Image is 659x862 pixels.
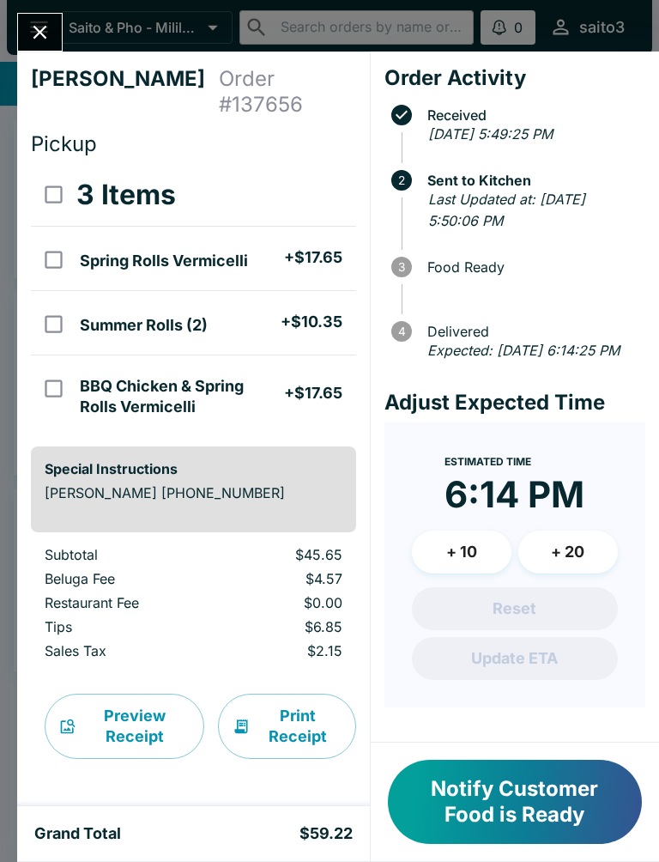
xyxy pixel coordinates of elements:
text: 4 [397,325,405,338]
h4: Adjust Expected Time [384,390,645,416]
h5: BBQ Chicken & Spring Rolls Vermicelli [80,376,283,417]
button: + 10 [412,531,511,574]
span: Received [419,107,645,123]
h3: 3 Items [76,178,176,212]
p: $45.65 [227,546,342,563]
p: [PERSON_NAME] [PHONE_NUMBER] [45,484,342,501]
h5: Grand Total [34,823,121,844]
em: Expected: [DATE] 6:14:25 PM [427,342,620,359]
button: + 20 [518,531,618,574]
p: Beluga Fee [45,570,199,587]
time: 6:14 PM [444,472,584,517]
table: orders table [31,164,356,433]
p: $2.15 [227,642,342,659]
button: Print Receipt [218,694,356,759]
h5: $59.22 [299,823,353,844]
p: Subtotal [45,546,199,563]
h5: + $10.35 [281,312,342,332]
span: Sent to Kitchen [419,173,645,188]
h5: + $17.65 [284,383,342,404]
h4: Order # 137656 [219,66,356,118]
table: orders table [31,546,356,666]
p: $0.00 [227,594,342,611]
span: Estimated Time [444,455,531,468]
text: 3 [398,260,405,274]
h4: [PERSON_NAME] [31,66,219,118]
p: Sales Tax [45,642,199,659]
h6: Special Instructions [45,460,342,477]
span: Food Ready [419,259,645,275]
span: Pickup [31,131,97,156]
button: Notify Customer Food is Ready [388,760,642,844]
p: $6.85 [227,618,342,635]
button: Preview Receipt [45,694,204,759]
button: Close [18,14,62,51]
p: $4.57 [227,570,342,587]
span: Delivered [419,324,645,339]
h4: Order Activity [384,65,645,91]
p: Restaurant Fee [45,594,199,611]
h5: Summer Rolls (2) [80,315,208,336]
em: Last Updated at: [DATE] 5:50:06 PM [428,191,585,230]
p: Tips [45,618,199,635]
h5: Spring Rolls Vermicelli [80,251,248,271]
em: [DATE] 5:49:25 PM [428,125,553,143]
text: 2 [398,173,405,187]
h5: + $17.65 [284,247,342,268]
